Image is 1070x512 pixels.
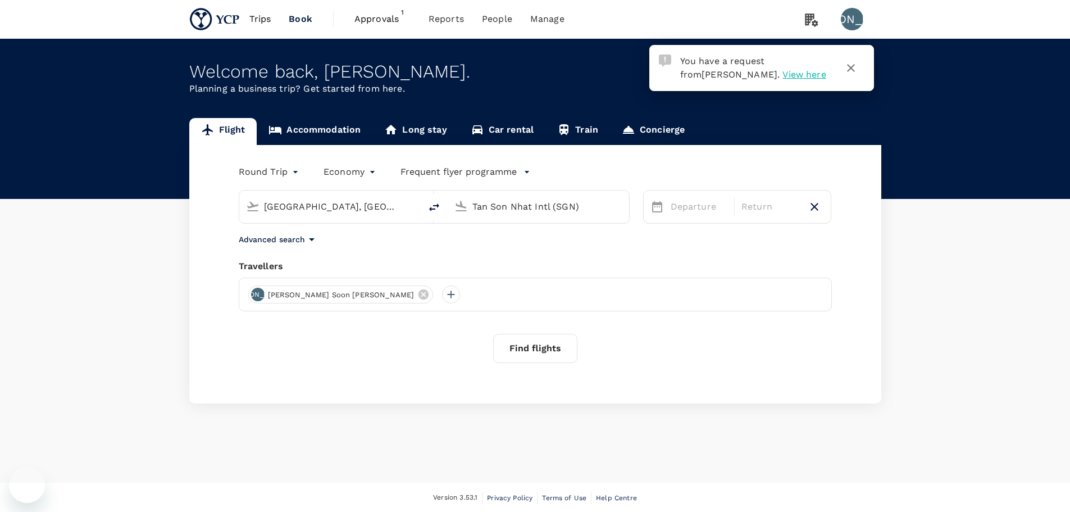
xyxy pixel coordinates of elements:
button: Advanced search [239,233,318,246]
span: Book [289,12,312,26]
span: [PERSON_NAME] [702,69,777,80]
span: You have a request from . [680,56,780,80]
img: YCP SG Pte. Ltd. [189,7,240,31]
a: Flight [189,118,257,145]
span: 1 [397,7,408,18]
span: Version 3.53.1 [433,492,477,504]
button: Open [413,205,415,207]
div: Economy [324,163,378,181]
div: [PERSON_NAME][PERSON_NAME] Soon [PERSON_NAME] [248,286,434,303]
input: Going to [472,198,605,215]
div: [PERSON_NAME] [251,288,265,301]
button: Open [621,205,623,207]
img: Approval Request [659,55,671,67]
button: delete [421,194,448,221]
a: Long stay [372,118,458,145]
span: [PERSON_NAME] Soon [PERSON_NAME] [261,289,421,301]
span: Reports [429,12,464,26]
span: Approvals [354,12,411,26]
p: Departure [671,200,727,214]
button: Find flights [493,334,577,363]
span: Help Centre [596,494,637,502]
a: Terms of Use [542,492,586,504]
span: Terms of Use [542,494,586,502]
a: Accommodation [257,118,372,145]
p: Advanced search [239,234,305,245]
p: Planning a business trip? Get started from here. [189,82,881,96]
p: Return [741,200,798,214]
div: Travellers [239,260,832,273]
div: Welcome back , [PERSON_NAME] . [189,61,881,82]
a: Privacy Policy [487,492,532,504]
span: Privacy Policy [487,494,532,502]
span: Trips [249,12,271,26]
span: Manage [530,12,564,26]
a: Concierge [610,118,696,145]
span: People [482,12,512,26]
a: Help Centre [596,492,637,504]
span: View here [782,69,826,80]
a: Car rental [459,118,546,145]
button: Frequent flyer programme [400,165,530,179]
a: Train [545,118,610,145]
div: [PERSON_NAME] [841,8,863,30]
p: Frequent flyer programme [400,165,517,179]
div: Round Trip [239,163,302,181]
input: Depart from [264,198,397,215]
iframe: Button to launch messaging window [9,467,45,503]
